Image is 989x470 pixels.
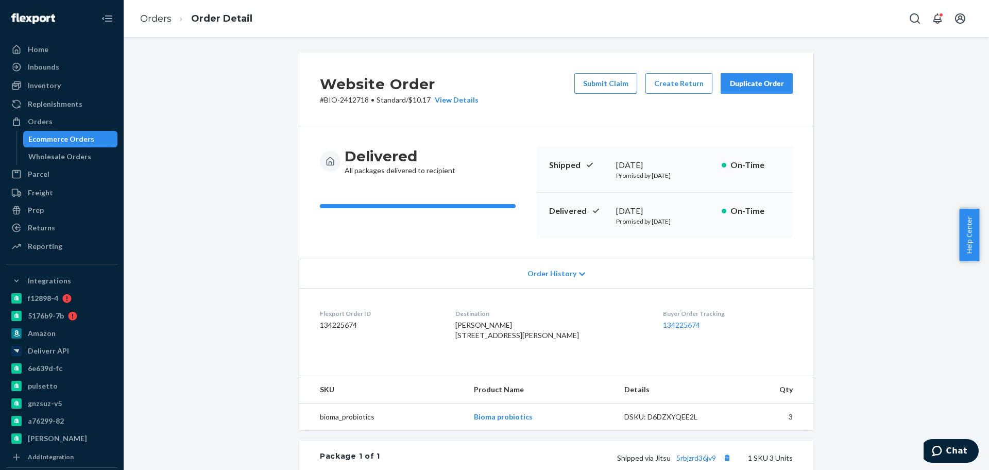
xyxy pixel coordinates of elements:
div: Parcel [28,169,49,179]
p: Delivered [549,205,608,217]
div: pulsetto [28,381,58,391]
a: Inbounds [6,59,117,75]
button: Submit Claim [574,73,637,94]
span: Standard [377,95,406,104]
a: Home [6,41,117,58]
div: Inventory [28,80,61,91]
div: Duplicate Order [729,78,784,89]
a: Replenishments [6,96,117,112]
div: [PERSON_NAME] [28,433,87,444]
h3: Delivered [345,147,455,165]
a: Prep [6,202,117,219]
dt: Buyer Order Tracking [663,309,793,318]
a: Orders [140,13,172,24]
div: DSKU: D6DZXYQEE2L [624,412,721,422]
th: Details [616,376,729,404]
a: Deliverr API [6,343,117,359]
a: Freight [6,184,117,201]
div: Add Integration [28,452,74,461]
button: Open account menu [950,8,970,29]
div: Integrations [28,276,71,286]
th: Product Name [466,376,616,404]
img: Flexport logo [11,13,55,24]
button: Help Center [959,209,979,261]
div: Returns [28,223,55,233]
p: On-Time [730,159,780,171]
p: Promised by [DATE] [616,217,713,226]
a: f12898-4 [6,290,117,307]
a: Inventory [6,77,117,94]
p: Shipped [549,159,608,171]
span: Shipped via Jitsu [617,454,734,462]
div: Home [28,44,48,55]
a: Order Detail [191,13,252,24]
span: • [371,95,374,104]
a: [PERSON_NAME] [6,430,117,447]
dt: Destination [455,309,647,318]
button: Integrations [6,273,117,289]
div: [DATE] [616,205,713,217]
div: Ecommerce Orders [28,134,94,144]
span: [PERSON_NAME] [STREET_ADDRESS][PERSON_NAME] [455,321,579,340]
a: pulsetto [6,378,117,394]
div: f12898-4 [28,293,58,304]
div: Amazon [28,328,56,339]
button: Open notifications [927,8,948,29]
a: 134225674 [663,321,700,329]
a: Wholesale Orders [23,148,118,165]
div: Prep [28,205,44,215]
button: Close Navigation [97,8,117,29]
a: a76299-82 [6,413,117,429]
div: Package 1 of 1 [320,451,380,464]
iframe: Opens a widget where you can chat to one of our agents [924,439,979,465]
p: Promised by [DATE] [616,171,713,180]
h2: Website Order [320,73,479,95]
dd: 134225674 [320,320,439,330]
a: Amazon [6,325,117,342]
a: Reporting [6,238,117,255]
button: Create Return [645,73,712,94]
a: 6e639d-fc [6,360,117,377]
td: 3 [729,404,813,431]
span: Order History [527,268,576,279]
th: Qty [729,376,813,404]
div: Replenishments [28,99,82,109]
div: All packages delivered to recipient [345,147,455,176]
div: a76299-82 [28,416,64,426]
button: Copy tracking number [720,451,734,464]
button: Duplicate Order [721,73,793,94]
a: gnzsuz-v5 [6,395,117,412]
div: 1 SKU 3 Units [380,451,793,464]
a: Add Integration [6,451,117,463]
ol: breadcrumbs [132,4,261,34]
div: Wholesale Orders [28,152,91,162]
a: Parcel [6,166,117,182]
div: Inbounds [28,62,59,72]
div: Orders [28,116,53,127]
div: Freight [28,188,53,198]
a: Ecommerce Orders [23,131,118,147]
div: 5176b9-7b [28,311,64,321]
div: Reporting [28,241,62,251]
td: bioma_probiotics [299,404,466,431]
div: 6e639d-fc [28,363,62,374]
p: # BIO-2412718 / $10.17 [320,95,479,105]
div: Deliverr API [28,346,69,356]
button: View Details [431,95,479,105]
button: Open Search Box [905,8,925,29]
dt: Flexport Order ID [320,309,439,318]
a: Bioma probiotics [474,412,533,421]
a: Orders [6,113,117,130]
th: SKU [299,376,466,404]
p: On-Time [730,205,780,217]
a: Returns [6,220,117,236]
div: [DATE] [616,159,713,171]
div: gnzsuz-v5 [28,398,62,409]
a: 5rbjzrd36jv9 [676,454,716,462]
a: 5176b9-7b [6,308,117,324]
